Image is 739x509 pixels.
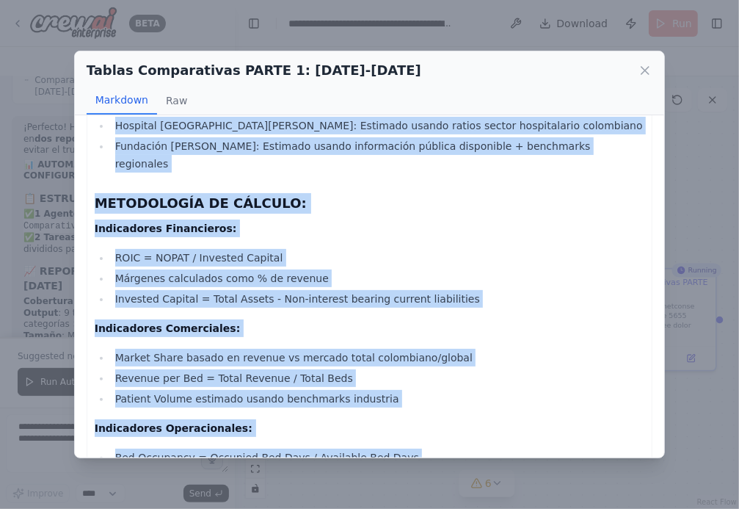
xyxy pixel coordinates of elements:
li: Márgenes calculados como % de revenue [111,270,645,287]
li: Patient Volume estimado usando benchmarks industria [111,390,645,408]
button: Markdown [87,87,157,115]
h3: METODOLOGÍA DE CÁLCULO: [95,193,645,214]
li: Invested Capital = Total Assets - Non-interest bearing current liabilities [111,290,645,308]
strong: Indicadores Financieros: [95,223,237,234]
li: Revenue per Bed = Total Revenue / Total Beds [111,369,645,387]
li: Market Share basado en revenue vs mercado total colombiano/global [111,349,645,367]
li: Fundación [PERSON_NAME]: Estimado usando información pública disponible + benchmarks regionales [111,137,645,173]
li: Bed Occupancy = Occupied Bed Days / Available Bed Days [111,449,645,466]
button: Raw [157,87,196,115]
li: Hospital [GEOGRAPHIC_DATA][PERSON_NAME]: Estimado usando ratios sector hospitalario colombiano [111,117,645,134]
h2: Tablas Comparativas PARTE 1: [DATE]-[DATE] [87,60,421,81]
li: ROIC = NOPAT / Invested Capital [111,249,645,267]
strong: Indicadores Comerciales: [95,322,241,334]
strong: Indicadores Operacionales: [95,422,252,434]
